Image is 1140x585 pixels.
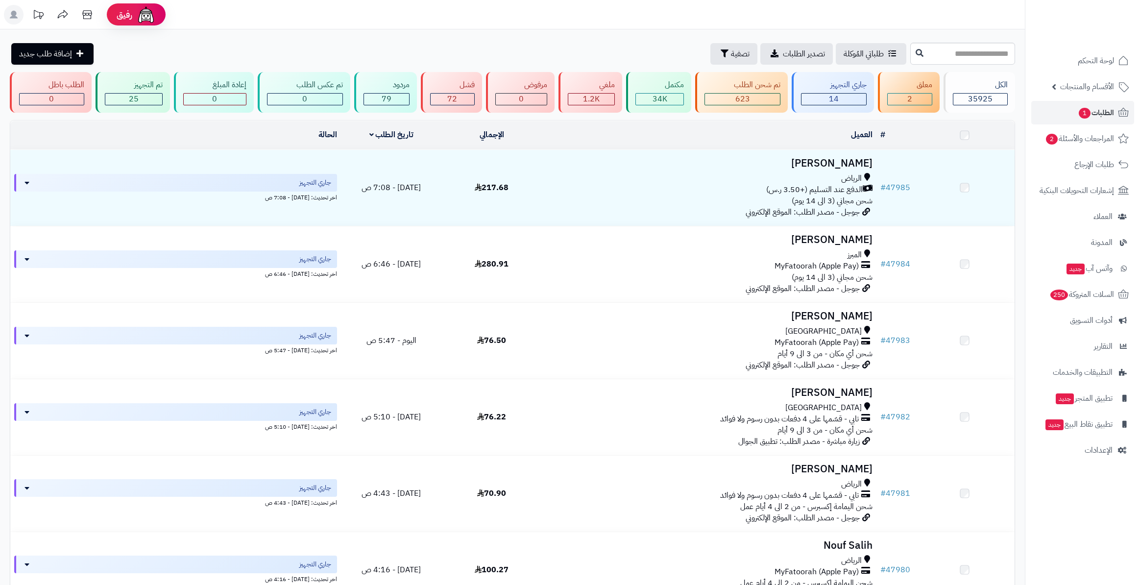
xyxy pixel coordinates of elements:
span: المدونة [1091,236,1113,249]
span: جديد [1045,419,1064,430]
div: إعادة المبلغ [183,79,246,91]
a: مرفوض 0 [484,72,557,113]
a: تطبيق نقاط البيعجديد [1031,413,1134,436]
span: 34K [653,93,667,105]
span: 76.22 [477,411,506,423]
span: [DATE] - 7:08 ص [362,182,421,194]
div: مكتمل [635,79,684,91]
div: فشل [430,79,475,91]
a: #47980 [880,564,910,576]
a: #47983 [880,335,910,346]
span: MyFatoorah (Apple Pay) [775,337,859,348]
img: ai-face.png [136,5,156,24]
span: جاري التجهيز [299,331,331,341]
div: اخر تحديث: [DATE] - 4:16 ص [14,573,337,584]
span: MyFatoorah (Apple Pay) [775,261,859,272]
button: تصفية [710,43,757,65]
div: مرفوض [495,79,548,91]
div: معلق [887,79,932,91]
a: إعادة المبلغ 0 [172,72,256,113]
span: لوحة التحكم [1078,54,1114,68]
span: المبرز [848,249,862,261]
a: الحالة [318,129,337,141]
div: 0 [267,94,342,105]
a: تاريخ الطلب [369,129,414,141]
span: وآتس آب [1066,262,1113,275]
a: الكل35925 [942,72,1017,113]
a: فشل 72 [419,72,484,113]
h3: Nouf Salih [546,540,873,551]
span: # [880,182,886,194]
a: جاري التجهيز 14 [790,72,876,113]
span: إشعارات التحويلات البنكية [1040,184,1114,197]
a: أدوات التسويق [1031,309,1134,332]
a: وآتس آبجديد [1031,257,1134,280]
a: تطبيق المتجرجديد [1031,387,1134,410]
span: الأقسام والمنتجات [1060,80,1114,94]
span: 0 [212,93,217,105]
span: [DATE] - 6:46 ص [362,258,421,270]
div: اخر تحديث: [DATE] - 5:10 ص [14,421,337,431]
div: الكل [953,79,1008,91]
span: جوجل - مصدر الطلب: الموقع الإلكتروني [746,512,860,524]
span: 0 [49,93,54,105]
span: 0 [519,93,524,105]
a: إضافة طلب جديد [11,43,94,65]
h3: [PERSON_NAME] [546,463,873,475]
a: الطلبات1 [1031,101,1134,124]
a: #47982 [880,411,910,423]
span: جوجل - مصدر الطلب: الموقع الإلكتروني [746,359,860,371]
a: تحديثات المنصة [26,5,50,27]
div: 623 [705,94,780,105]
span: 100.27 [475,564,509,576]
a: #47985 [880,182,910,194]
a: المدونة [1031,231,1134,254]
span: تصدير الطلبات [783,48,825,60]
div: 2 [888,94,932,105]
a: تصدير الطلبات [760,43,833,65]
span: 1 [1079,108,1091,119]
span: شحن مجاني (3 الى 14 يوم) [792,195,873,207]
div: الطلب باطل [19,79,84,91]
span: تابي - قسّمها على 4 دفعات بدون رسوم ولا فوائد [720,490,859,501]
span: # [880,335,886,346]
a: مكتمل 34K [624,72,693,113]
span: الرياض [841,479,862,490]
a: الإجمالي [480,129,504,141]
span: جديد [1067,264,1085,274]
span: تصفية [731,48,750,60]
div: 1158 [568,94,614,105]
span: # [880,258,886,270]
span: 280.91 [475,258,509,270]
span: 623 [735,93,750,105]
span: 250 [1050,290,1068,300]
div: 14 [801,94,866,105]
a: العميل [851,129,873,141]
span: [DATE] - 4:16 ص [362,564,421,576]
a: لوحة التحكم [1031,49,1134,73]
div: مردود [364,79,410,91]
a: السلات المتروكة250 [1031,283,1134,306]
span: أدوات التسويق [1070,314,1113,327]
span: الطلبات [1078,106,1114,120]
div: 79 [364,94,409,105]
span: 217.68 [475,182,509,194]
span: 0 [302,93,307,105]
span: # [880,564,886,576]
a: مردود 79 [352,72,419,113]
span: 79 [382,93,391,105]
span: جوجل - مصدر الطلب: الموقع الإلكتروني [746,206,860,218]
h3: [PERSON_NAME] [546,387,873,398]
a: العملاء [1031,205,1134,228]
a: تم شحن الطلب 623 [693,72,790,113]
span: تطبيق نقاط البيع [1044,417,1113,431]
span: التقارير [1094,340,1113,353]
a: الطلب باطل 0 [8,72,94,113]
img: logo-2.png [1073,7,1131,28]
a: #47981 [880,487,910,499]
span: السلات المتروكة [1049,288,1114,301]
a: # [880,129,885,141]
span: شحن أي مكان - من 3 الى 9 أيام [777,348,873,360]
span: 76.50 [477,335,506,346]
a: طلبات الإرجاع [1031,153,1134,176]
